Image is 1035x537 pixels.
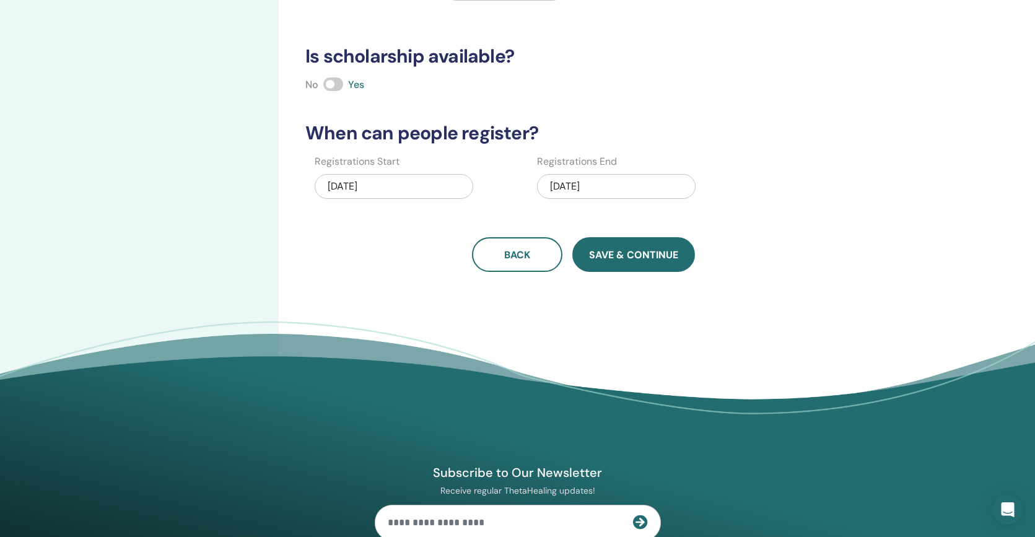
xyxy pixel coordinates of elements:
span: No [305,78,318,91]
button: Back [472,237,562,272]
h3: When can people register? [298,122,869,144]
button: Save & Continue [572,237,695,272]
label: Registrations Start [315,154,400,169]
span: Save & Continue [589,248,678,261]
p: Receive regular ThetaHealing updates! [375,485,661,496]
h3: Is scholarship available? [298,45,869,68]
div: [DATE] [537,174,696,199]
div: Open Intercom Messenger [993,495,1023,525]
div: [DATE] [315,174,473,199]
span: Yes [348,78,364,91]
span: Back [504,248,530,261]
h4: Subscribe to Our Newsletter [375,465,661,481]
label: Registrations End [537,154,617,169]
